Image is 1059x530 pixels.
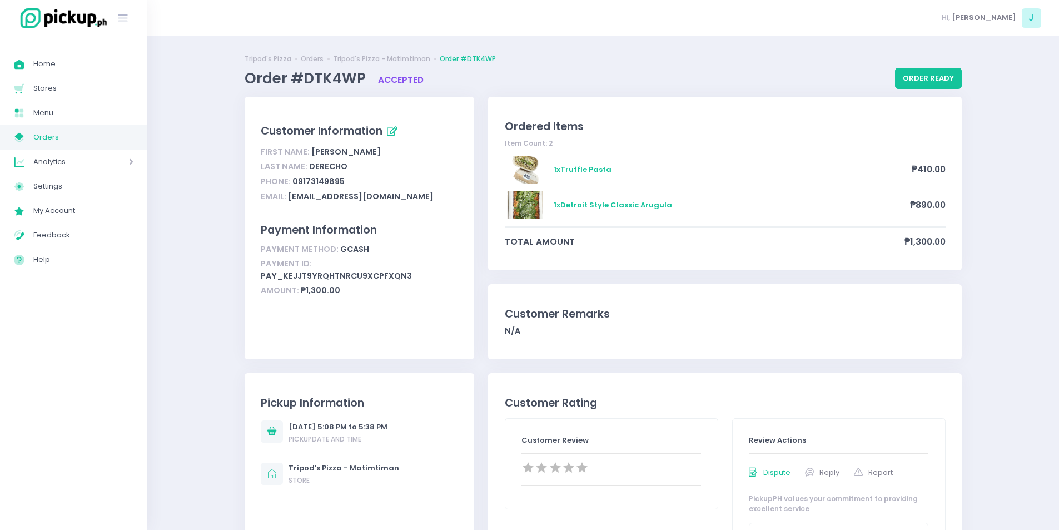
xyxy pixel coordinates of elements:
span: [PERSON_NAME] [952,12,1016,23]
div: ₱1,300.00 [261,284,458,299]
span: J [1022,8,1041,28]
span: total amount [505,235,904,248]
span: Home [33,57,133,71]
div: [DATE] 5:08 PM to 5:38 PM [289,422,387,433]
span: Report [868,467,893,478]
div: N/A [505,325,946,337]
span: Phone: [261,176,291,187]
span: Help [33,252,133,267]
div: Customer Information [261,122,458,141]
span: Last Name: [261,161,307,172]
span: Payment Method: [261,244,339,255]
span: Orders [33,130,133,145]
div: gcash [261,242,458,257]
span: Settings [33,179,133,194]
span: Review Actions [749,435,806,445]
span: accepted [378,74,424,86]
div: Derecho [261,160,458,175]
button: order ready [895,68,962,89]
span: Customer Review [521,435,589,445]
span: ₱1,300.00 [904,235,946,248]
span: Reply [819,467,839,478]
span: Hi, [942,12,950,23]
span: First Name: [261,146,310,157]
span: Amount: [261,285,299,296]
div: Tripod's Pizza - Matimtiman [289,463,399,474]
div: 09173149895 [261,174,458,189]
div: Payment Information [261,222,458,238]
img: logo [14,6,108,30]
span: Pickup date and time [289,434,361,444]
span: Order #DTK4WP [245,68,369,88]
span: store [289,475,310,485]
span: Email: [261,191,286,202]
span: Analytics [33,155,97,169]
a: Order #DTK4WP [440,54,496,64]
span: Feedback [33,228,133,242]
div: Customer Rating [505,395,946,411]
div: Customer Remarks [505,306,946,322]
span: Dispute [763,467,790,478]
div: [EMAIL_ADDRESS][DOMAIN_NAME] [261,189,458,204]
a: Tripod's Pizza - Matimtiman [333,54,430,64]
div: Ordered Items [505,118,946,135]
div: pay_keJjt9yRQHTnrcU9XCPfXqn3 [261,257,458,284]
div: Pickup Information [261,395,458,411]
span: Stores [33,81,133,96]
div: [PERSON_NAME] [261,145,458,160]
span: Menu [33,106,133,120]
div: Item Count: 2 [505,138,946,148]
a: Tripod's Pizza [245,54,291,64]
div: PickupPH values your commitment to providing excellent service [749,494,929,514]
a: Orders [301,54,324,64]
span: Payment ID: [261,258,312,269]
span: My Account [33,204,133,218]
